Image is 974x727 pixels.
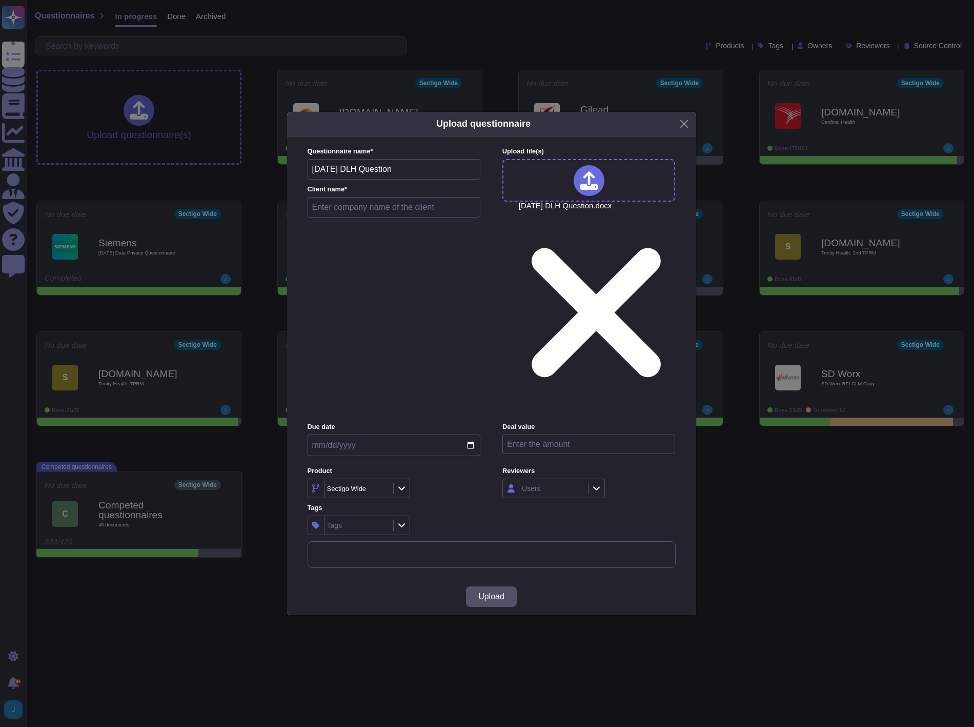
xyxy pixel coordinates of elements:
[308,186,481,193] label: Client name
[478,593,504,601] span: Upload
[502,424,675,430] label: Deal value
[308,505,480,512] label: Tags
[308,159,481,180] input: Enter questionnaire name
[502,147,544,155] span: Upload file (s)
[436,117,531,131] h5: Upload questionnaire
[308,435,480,456] input: Due date
[327,522,342,529] div: Tags
[522,485,541,492] div: Users
[308,197,481,218] input: Enter company name of the client
[308,148,481,155] label: Questionnaire name
[519,202,674,416] span: [DATE] DLH Question.docx
[502,435,675,454] input: Enter the amount
[308,468,480,475] label: Product
[327,485,367,492] div: Sectigo Wide
[466,586,517,607] button: Upload
[308,424,480,430] label: Due date
[676,116,692,132] button: Close
[502,468,675,475] label: Reviewers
